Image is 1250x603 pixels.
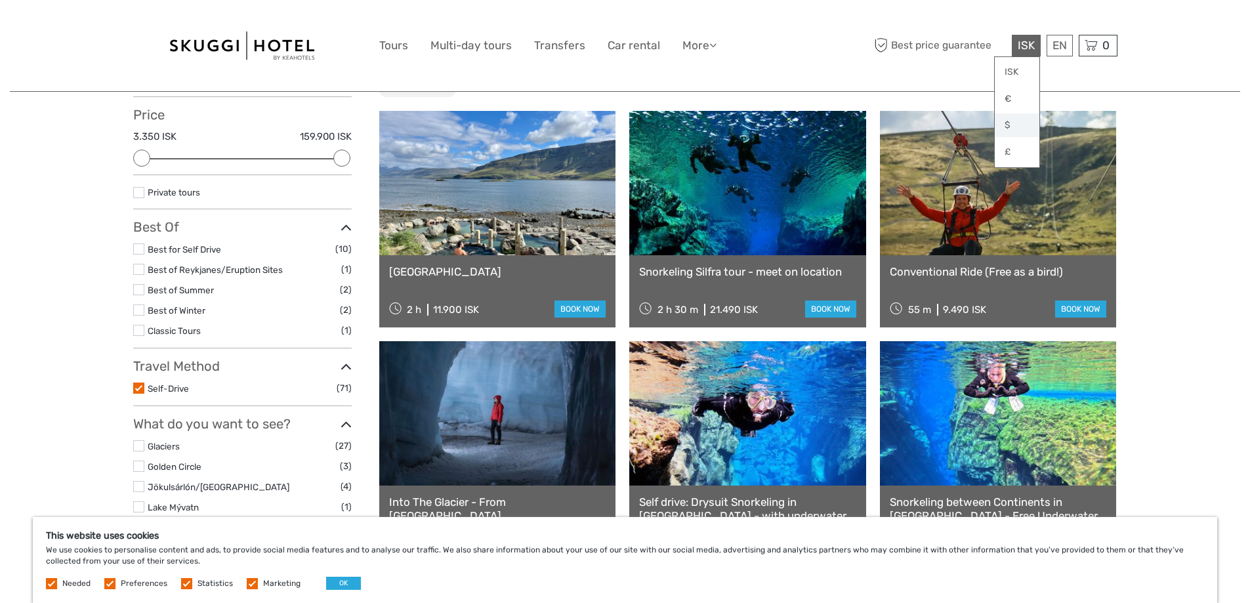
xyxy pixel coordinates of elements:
[995,140,1039,164] a: £
[890,495,1107,522] a: Snorkeling between Continents in [GEOGRAPHIC_DATA] - Free Underwater Photos
[1047,35,1073,56] div: EN
[33,517,1217,603] div: We use cookies to personalise content and ads, to provide social media features and to analyse ou...
[430,36,512,55] a: Multi-day tours
[326,577,361,590] button: OK
[682,36,717,55] a: More
[1018,39,1035,52] span: ISK
[1055,301,1106,318] a: book now
[148,187,200,198] a: Private tours
[300,130,352,144] label: 159.900 ISK
[148,482,289,492] a: Jökulsárlón/[GEOGRAPHIC_DATA]
[554,301,606,318] a: book now
[133,219,352,235] h3: Best Of
[340,459,352,474] span: (3)
[608,36,660,55] a: Car rental
[1100,39,1112,52] span: 0
[995,114,1039,137] a: $
[62,578,91,589] label: Needed
[389,265,606,278] a: [GEOGRAPHIC_DATA]
[148,325,201,336] a: Classic Tours
[148,264,283,275] a: Best of Reykjanes/Eruption Sites
[341,499,352,514] span: (1)
[46,530,1204,541] h5: This website uses cookies
[133,416,352,432] h3: What do you want to see?
[407,304,421,316] span: 2 h
[995,60,1039,84] a: ISK
[710,304,758,316] div: 21.490 ISK
[148,441,180,451] a: Glaciers
[341,479,352,494] span: (4)
[534,36,585,55] a: Transfers
[335,438,352,453] span: (27)
[379,36,408,55] a: Tours
[389,495,606,522] a: Into The Glacier - From [GEOGRAPHIC_DATA]
[148,502,199,512] a: Lake Mývatn
[805,301,856,318] a: book now
[148,461,201,472] a: Golden Circle
[943,304,986,316] div: 9.490 ISK
[871,35,1009,56] span: Best price guarantee
[133,107,352,123] h3: Price
[340,282,352,297] span: (2)
[433,304,479,316] div: 11.900 ISK
[639,495,856,522] a: Self drive: Drysuit Snorkeling in [GEOGRAPHIC_DATA] - with underwater photos
[337,381,352,396] span: (71)
[263,578,301,589] label: Marketing
[340,302,352,318] span: (2)
[133,358,352,374] h3: Travel Method
[148,383,189,394] a: Self-Drive
[341,262,352,277] span: (1)
[908,304,931,316] span: 55 m
[890,265,1107,278] a: Conventional Ride (Free as a bird!)
[148,244,221,255] a: Best for Self Drive
[133,130,177,144] label: 3.350 ISK
[995,87,1039,111] a: €
[121,578,167,589] label: Preferences
[639,265,856,278] a: Snorkeling Silfra tour - meet on location
[198,578,233,589] label: Statistics
[148,305,205,316] a: Best of Winter
[341,323,352,338] span: (1)
[148,285,214,295] a: Best of Summer
[170,31,314,60] img: 99-664e38a9-d6be-41bb-8ec6-841708cbc997_logo_big.jpg
[335,241,352,257] span: (10)
[657,304,698,316] span: 2 h 30 m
